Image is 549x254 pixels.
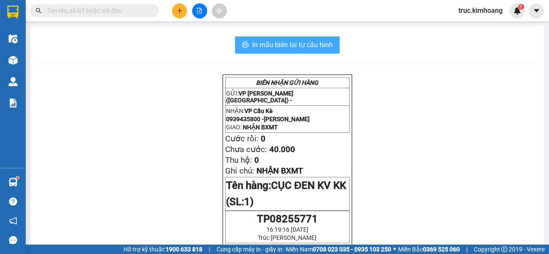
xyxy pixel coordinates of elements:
strong: BIÊN NHẬN GỬI HÀNG [29,5,100,13]
span: Chưa cước: [225,145,267,154]
span: search [36,8,42,14]
span: Hỗ trợ kỹ thuật: [124,245,202,254]
span: 0 [254,155,259,165]
span: Cước rồi: [225,134,259,143]
button: aim [212,3,227,18]
span: VP [PERSON_NAME] ([GEOGRAPHIC_DATA]) - [3,17,80,33]
span: | [466,245,468,254]
span: 1) [244,196,253,208]
p: NHẬN: [226,108,349,114]
span: question-circle [9,197,17,206]
span: notification [9,217,17,225]
span: message [9,236,17,244]
span: | [209,245,210,254]
span: [PERSON_NAME] [46,46,98,54]
span: In mẫu biên lai tự cấu hình [252,39,333,50]
img: logo-vxr [7,6,18,18]
span: 0939435800 - [3,46,98,54]
p: GỬI: [226,90,349,104]
span: VP Cầu Kè [244,108,273,114]
span: NHẬN BXMT [256,166,303,176]
img: warehouse-icon [9,56,18,65]
input: Tìm tên, số ĐT hoặc mã đơn [47,6,148,15]
span: Cung cấp máy in - giấy in: [217,245,284,254]
img: warehouse-icon [9,34,18,43]
span: GIAO: [226,124,278,131]
strong: 1900 633 818 [166,246,202,253]
span: 0939435800 - [226,116,310,123]
span: Ghi chú: [225,166,254,176]
span: Thu hộ: [225,155,252,165]
span: aim [216,8,222,14]
span: CỤC ĐEN KV KK (SL: [226,179,346,208]
strong: 0369 525 060 [423,246,460,253]
span: plus [177,8,183,14]
span: Miền Bắc [398,245,460,254]
img: solution-icon [9,99,18,108]
span: NHẬN BXMT [22,56,62,64]
span: [PERSON_NAME] [264,116,310,123]
span: ⚪️ [393,248,396,251]
button: caret-down [529,3,544,18]
span: file-add [196,8,202,14]
strong: BIÊN NHẬN GỬI HÀNG [256,79,318,86]
sup: 1 [16,176,19,179]
span: TP08255771 [257,213,318,225]
span: truc.kimhoang [452,5,510,16]
button: file-add [192,3,207,18]
span: 0 [261,134,265,143]
span: NHẬN BXMT [243,124,278,131]
img: warehouse-icon [9,77,18,86]
span: printer [242,41,249,49]
span: caret-down [533,7,540,15]
span: Trúc [PERSON_NAME] [258,234,317,241]
p: NHẬN: [3,37,125,45]
span: 40.000 [269,145,295,154]
span: 1 [519,4,522,10]
span: VP Cầu Kè [24,37,56,45]
strong: 0708 023 035 - 0935 103 250 [313,246,391,253]
sup: 1 [518,4,524,10]
span: Miền Nam [286,245,391,254]
button: printerIn mẫu biên lai tự cấu hình [235,36,340,54]
img: warehouse-icon [9,178,18,187]
span: VP [PERSON_NAME] ([GEOGRAPHIC_DATA]) - [226,90,293,104]
span: copyright [501,246,507,252]
span: GIAO: [3,56,62,64]
span: Tên hàng: [226,179,346,208]
img: icon-new-feature [513,7,521,15]
p: GỬI: [3,17,125,33]
span: 16:19:16 [DATE] [266,226,308,233]
button: plus [172,3,187,18]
